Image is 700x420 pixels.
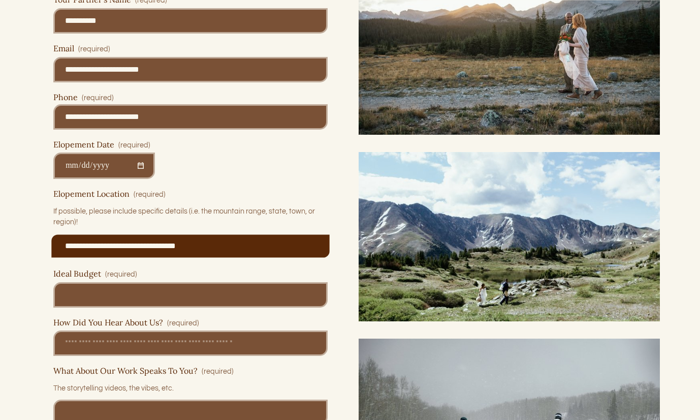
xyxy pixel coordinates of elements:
span: (required) [118,140,150,151]
span: (required) [78,44,110,55]
span: (required) [82,95,114,102]
p: The storytelling videos, the vibes, etc. [53,379,328,398]
span: Email [53,44,74,53]
span: How Did You Hear About Us? [53,318,163,327]
p: If possible, please include specific details (i.e. the mountain range, state, town, or region)! [53,202,328,231]
span: (required) [167,318,199,329]
span: (required) [105,269,137,280]
span: (required) [202,366,234,377]
span: What About Our Work Speaks To You? [53,366,198,376]
span: Elopement Location [53,189,130,199]
span: Elopement Date [53,140,114,149]
span: Phone [53,93,78,102]
span: (required) [134,189,166,200]
span: Ideal Budget [53,269,101,279]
